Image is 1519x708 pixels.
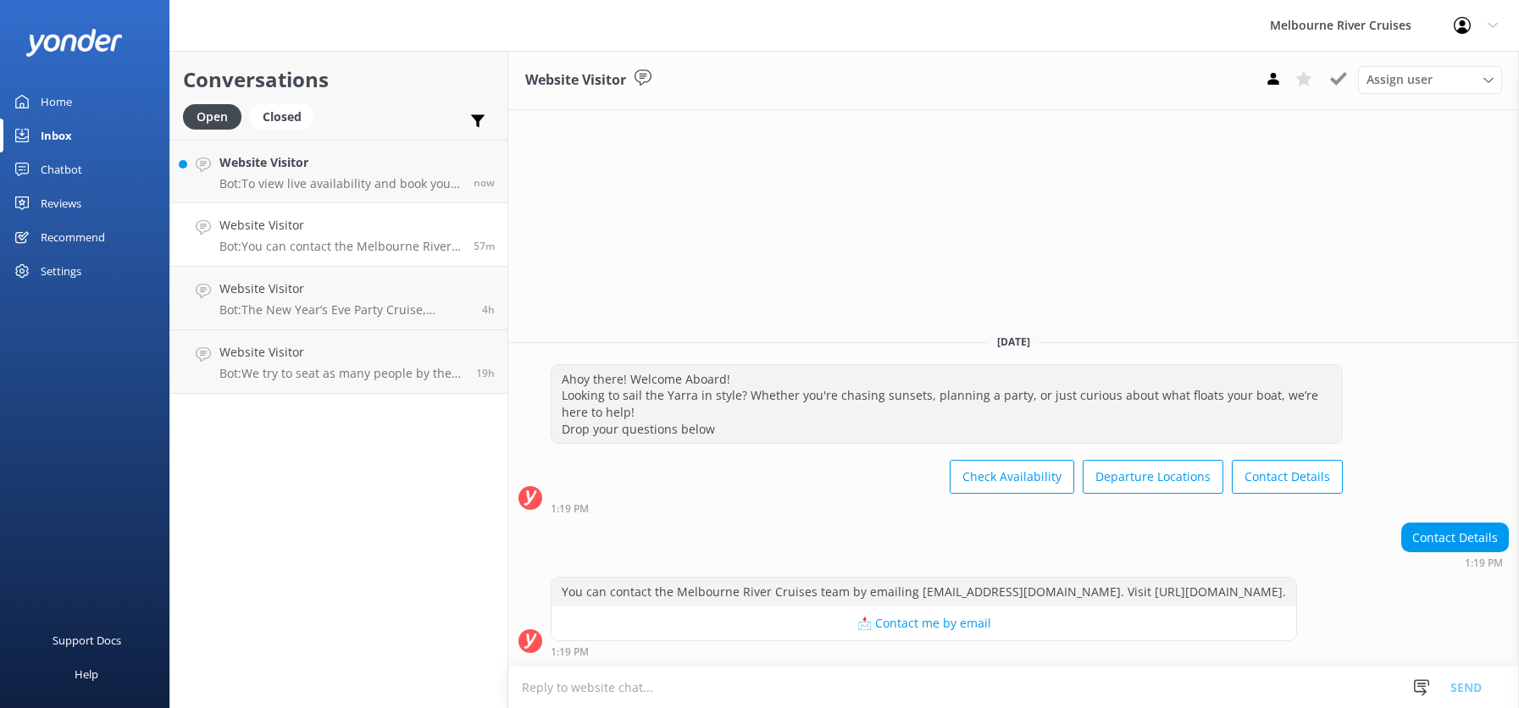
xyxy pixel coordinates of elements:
button: Check Availability [950,460,1074,494]
div: Home [41,85,72,119]
div: Settings [41,254,81,288]
a: Website VisitorBot:To view live availability and book your Melbourne River Cruise experience, ple... [170,140,507,203]
strong: 1:19 PM [1465,558,1503,568]
div: Contact Details [1402,523,1508,552]
span: [DATE] [987,335,1040,349]
div: You can contact the Melbourne River Cruises team by emailing [EMAIL_ADDRESS][DOMAIN_NAME]. Visit ... [552,578,1296,606]
img: yonder-white-logo.png [25,29,123,57]
div: Inbox [41,119,72,152]
div: Support Docs [53,623,121,657]
span: Sep 04 2025 10:14am (UTC +10:00) Australia/Sydney [482,302,495,317]
button: Departure Locations [1083,460,1223,494]
span: Sep 04 2025 01:19pm (UTC +10:00) Australia/Sydney [474,239,495,253]
span: Assign user [1367,70,1433,89]
strong: 1:19 PM [551,504,589,514]
div: Ahoy there! Welcome Aboard! Looking to sail the Yarra in style? Whether you're chasing sunsets, p... [552,365,1342,443]
p: Bot: The New Year’s Eve Party Cruise, starting from $299, includes a 4-hour celebration on the Ya... [219,302,469,318]
strong: 1:19 PM [551,647,589,657]
h2: Conversations [183,64,495,96]
div: Closed [250,104,314,130]
p: Bot: We try to seat as many people by the windows as possible, but not everyone is able to sit th... [219,366,463,381]
div: Chatbot [41,152,82,186]
span: Sep 03 2025 06:38pm (UTC +10:00) Australia/Sydney [476,366,495,380]
a: Website VisitorBot:You can contact the Melbourne River Cruises team by emailing [EMAIL_ADDRESS][D... [170,203,507,267]
div: Sep 04 2025 01:19pm (UTC +10:00) Australia/Sydney [551,502,1343,514]
button: 📩 Contact me by email [552,606,1296,640]
p: Bot: You can contact the Melbourne River Cruises team by emailing [EMAIL_ADDRESS][DOMAIN_NAME]. V... [219,239,461,254]
h4: Website Visitor [219,153,461,172]
a: Website VisitorBot:We try to seat as many people by the windows as possible, but not everyone is ... [170,330,507,394]
div: Sep 04 2025 01:19pm (UTC +10:00) Australia/Sydney [551,645,1297,657]
h4: Website Visitor [219,343,463,362]
div: Assign User [1358,66,1502,93]
div: Recommend [41,220,105,254]
button: Contact Details [1232,460,1343,494]
div: Reviews [41,186,81,220]
p: Bot: To view live availability and book your Melbourne River Cruise experience, please visit [URL... [219,176,461,191]
a: Open [183,107,250,125]
h3: Website Visitor [525,69,626,91]
div: Sep 04 2025 01:19pm (UTC +10:00) Australia/Sydney [1401,556,1509,568]
a: Website VisitorBot:The New Year’s Eve Party Cruise, starting from $299, includes a 4-hour celebra... [170,267,507,330]
h4: Website Visitor [219,216,461,235]
span: Sep 04 2025 02:16pm (UTC +10:00) Australia/Sydney [474,175,495,190]
a: Closed [250,107,323,125]
div: Open [183,104,241,130]
div: Help [75,657,98,691]
h4: Website Visitor [219,279,469,298]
